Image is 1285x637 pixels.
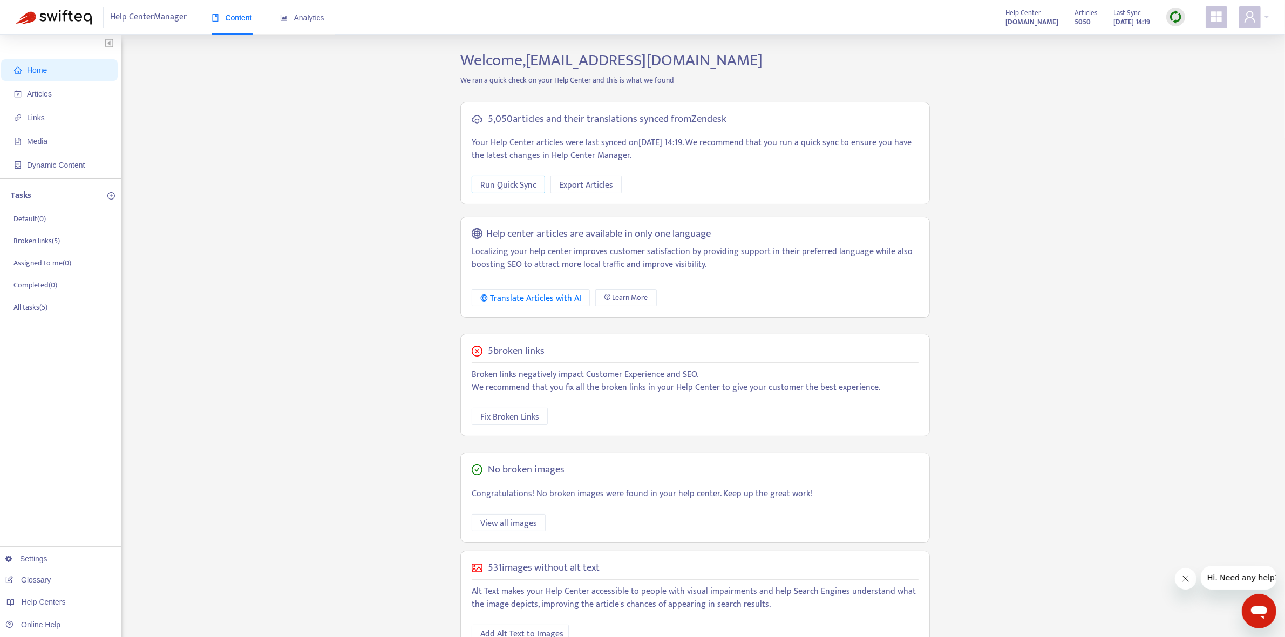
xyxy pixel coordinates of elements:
span: Analytics [280,13,324,22]
p: Default ( 0 ) [13,213,46,224]
span: check-circle [472,464,482,475]
button: Run Quick Sync [472,176,545,193]
span: Learn More [613,292,648,304]
button: Translate Articles with AI [472,289,590,306]
span: Run Quick Sync [480,179,536,192]
h5: Help center articles are available in only one language [487,228,711,241]
span: Home [27,66,47,74]
h5: 531 images without alt text [488,562,600,574]
span: Content [212,13,252,22]
span: file-image [14,138,22,145]
span: picture [472,563,482,573]
h5: 5 broken links [488,345,545,358]
p: All tasks ( 5 ) [13,302,47,313]
span: user [1243,10,1256,23]
span: appstore [1210,10,1223,23]
span: global [472,228,482,241]
button: View all images [472,514,546,531]
p: Broken links negatively impact Customer Experience and SEO. We recommend that you fix all the bro... [472,368,919,394]
span: close-circle [472,346,482,357]
span: book [212,14,219,22]
p: Alt Text makes your Help Center accessible to people with visual impairments and help Search Engi... [472,585,919,611]
span: Help Center Manager [111,7,187,28]
span: View all images [480,517,537,530]
div: Translate Articles with AI [480,292,581,305]
span: Fix Broken Links [480,410,539,424]
p: Your Help Center articles were last synced on [DATE] 14:19 . We recommend that you run a quick sy... [472,136,919,162]
button: Export Articles [550,176,622,193]
strong: 5050 [1075,16,1091,28]
p: We ran a quick check on your Help Center and this is what we found [452,74,938,86]
span: Help Center [1005,7,1041,19]
span: Last Sync [1113,7,1141,19]
img: sync.dc5367851b00ba804db3.png [1169,10,1182,24]
iframe: 会社からのメッセージ [1201,566,1276,590]
iframe: メッセージングウィンドウを開くボタン [1242,594,1276,628]
a: Online Help [5,620,60,629]
span: home [14,66,22,74]
iframe: メッセージを閉じる [1175,568,1196,590]
span: Hi. Need any help? [6,8,78,16]
button: Fix Broken Links [472,408,548,425]
span: cloud-sync [472,114,482,125]
span: container [14,161,22,169]
h5: 5,050 articles and their translations synced from Zendesk [488,113,726,126]
span: Articles [27,90,52,98]
a: Learn More [595,289,657,306]
span: Links [27,113,45,122]
p: Tasks [11,189,31,202]
span: Welcome, [EMAIL_ADDRESS][DOMAIN_NAME] [460,47,763,74]
span: Articles [1075,7,1097,19]
p: Localizing your help center improves customer satisfaction by providing support in their preferre... [472,245,919,271]
strong: [DATE] 14:19 [1113,16,1150,28]
a: Glossary [5,576,51,584]
p: Assigned to me ( 0 ) [13,257,71,269]
img: Swifteq [16,10,92,25]
span: account-book [14,90,22,98]
span: Media [27,137,47,146]
span: area-chart [280,14,288,22]
span: link [14,114,22,121]
p: Broken links ( 5 ) [13,235,60,246]
span: Dynamic Content [27,161,85,169]
span: plus-circle [107,192,115,200]
span: Export Articles [559,179,613,192]
p: Completed ( 0 ) [13,279,57,291]
a: [DOMAIN_NAME] [1005,16,1058,28]
a: Settings [5,554,47,563]
h5: No broken images [488,464,565,476]
span: Help Centers [22,598,66,606]
p: Congratulations! No broken images were found in your help center. Keep up the great work! [472,488,919,501]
